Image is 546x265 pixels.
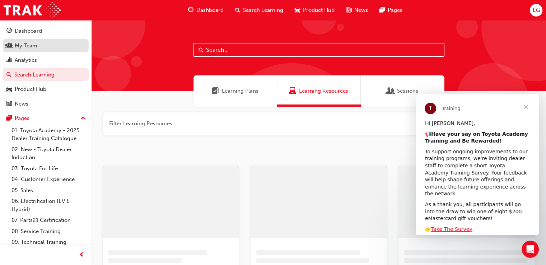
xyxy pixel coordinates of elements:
[4,2,61,18] img: Trak
[9,174,89,185] a: 04. Customer Experience
[9,215,89,226] a: 07. Parts21 Certification
[397,87,418,95] span: Sessions
[15,114,29,122] div: Pages
[361,75,444,107] a: SessionsSessions
[6,72,11,78] span: search-icon
[289,87,296,95] span: Learning Resources
[6,115,12,122] span: pages-icon
[222,87,258,95] span: Learning Plans
[3,83,89,96] a: Product Hub
[9,185,89,196] a: 05. Sales
[277,75,361,107] a: Learning ResourcesLearning Resources
[15,56,37,64] div: Analytics
[9,226,89,237] a: 08. Service Training
[6,28,12,34] span: guage-icon
[340,3,374,18] a: news-iconNews
[6,101,12,107] span: news-icon
[289,3,340,18] a: car-iconProduct Hub
[3,54,89,67] a: Analytics
[235,6,240,15] span: search-icon
[303,6,335,14] span: Product Hub
[6,86,12,93] span: car-icon
[374,3,408,18] a: pages-iconPages
[182,3,229,18] a: guage-iconDashboard
[193,43,444,57] input: Search...
[3,24,89,38] a: Dashboard
[3,112,89,125] button: Pages
[416,94,539,235] iframe: Intercom live chat message
[388,6,402,14] span: Pages
[188,6,193,15] span: guage-icon
[9,163,89,174] a: 03. Toyota For Life
[9,125,89,144] a: 01. Toyota Academy - 2025 Dealer Training Catalogue
[15,100,28,108] div: News
[3,68,89,82] a: Search Learning
[81,114,86,123] span: up-icon
[379,6,385,15] span: pages-icon
[6,57,12,64] span: chart-icon
[530,4,542,17] button: EG
[79,251,84,260] span: prev-icon
[199,46,204,54] span: Search
[387,87,394,95] span: Sessions
[3,39,89,52] a: My Team
[9,196,89,215] a: 06. Electrification (EV & Hybrid)
[532,6,540,14] span: EG
[295,6,300,15] span: car-icon
[346,6,351,15] span: news-icon
[522,241,539,258] iframe: Intercom live chat
[6,43,12,49] span: people-icon
[15,27,42,35] div: Dashboard
[15,42,37,50] div: My Team
[212,87,219,95] span: Learning Plans
[299,87,348,95] span: Learning Resources
[9,144,89,163] a: 02. New - Toyota Dealer Induction
[229,3,289,18] a: search-iconSearch Learning
[9,237,89,248] a: 09. Technical Training
[193,75,277,107] a: Learning PlansLearning Plans
[3,23,89,112] button: DashboardMy TeamAnalyticsSearch LearningProduct HubNews
[3,97,89,111] a: News
[243,6,283,14] span: Search Learning
[15,85,46,93] div: Product Hub
[196,6,224,14] span: Dashboard
[354,6,368,14] span: News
